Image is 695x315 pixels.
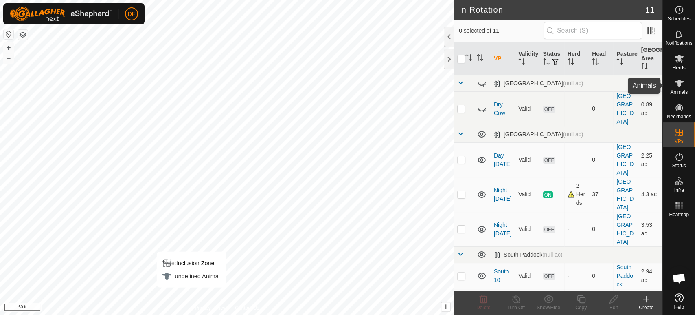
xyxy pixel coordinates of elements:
span: OFF [543,226,555,233]
div: Create [630,304,662,311]
div: Show/Hide [532,304,565,311]
button: i [441,302,450,311]
a: [GEOGRAPHIC_DATA] [616,213,634,245]
td: 0.89 ac [638,91,662,126]
span: VPs [674,139,683,144]
td: Valid [515,289,539,315]
a: Help [663,290,695,313]
td: 2.94 ac [638,263,662,289]
span: Herds [672,65,685,70]
th: VP [491,42,515,75]
a: South Paddock [616,290,633,314]
span: 11 [645,4,654,16]
a: Dry Cow [494,101,505,116]
div: Inclusion Zone [162,258,220,268]
span: Schedules [667,16,690,21]
td: Valid [515,263,539,289]
div: undefined Animal [162,271,220,281]
span: Help [674,305,684,310]
div: Copy [565,304,597,311]
th: Status [540,42,564,75]
a: [GEOGRAPHIC_DATA] [616,93,634,125]
p-sorticon: Activate to sort [641,64,648,71]
a: South 2 to barn [494,290,509,314]
td: 0 [589,91,613,126]
a: Contact Us [235,304,259,312]
p-sorticon: Activate to sort [518,60,525,66]
p-sorticon: Activate to sort [477,55,483,62]
a: Privacy Policy [195,304,225,312]
div: Open chat [667,266,691,291]
span: Infra [674,188,684,193]
th: Head [589,42,613,75]
td: 0 [589,263,613,289]
p-sorticon: Activate to sort [568,60,574,66]
a: South Paddock [616,264,633,288]
div: - [568,155,585,164]
div: Edit [597,304,630,311]
span: ON [543,191,553,198]
span: (null ac) [542,251,563,258]
button: Reset Map [4,29,13,39]
h2: In Rotation [459,5,645,15]
td: Valid [515,91,539,126]
td: 0 [589,289,613,315]
div: [GEOGRAPHIC_DATA] [494,131,583,138]
span: DF [128,10,136,18]
p-sorticon: Activate to sort [543,60,550,66]
p-sorticon: Activate to sort [465,55,472,62]
button: Map Layers [18,30,28,40]
div: South Paddock [494,251,563,258]
a: Night [DATE] [494,187,512,202]
span: Heatmap [669,212,689,217]
div: [GEOGRAPHIC_DATA] [494,80,583,87]
div: - [568,272,585,280]
span: OFF [543,273,555,280]
th: Validity [515,42,539,75]
td: Valid [515,212,539,246]
div: 2 Herds [568,182,585,207]
button: + [4,43,13,53]
span: Delete [476,305,491,311]
p-sorticon: Activate to sort [616,60,623,66]
td: 2.25 ac [638,142,662,177]
a: Night [DATE] [494,222,512,237]
td: 0 [589,142,613,177]
td: Valid [515,142,539,177]
div: Turn Off [500,304,532,311]
p-sorticon: Activate to sort [592,60,599,66]
td: 37 [589,177,613,212]
span: Animals [670,90,688,95]
td: 0 [589,212,613,246]
span: Notifications [666,41,692,46]
div: - [568,104,585,113]
span: OFF [543,106,555,113]
span: (null ac) [563,80,583,87]
span: 0 selected of 11 [459,27,544,35]
a: [GEOGRAPHIC_DATA] [616,178,634,211]
td: Valid [515,177,539,212]
td: 3.53 ac [638,212,662,246]
input: Search (S) [544,22,642,39]
img: Gallagher Logo [10,7,112,21]
span: (null ac) [563,131,583,138]
button: – [4,53,13,63]
div: - [568,225,585,233]
a: [GEOGRAPHIC_DATA] [616,144,634,176]
span: Neckbands [666,114,691,119]
a: South 10 [494,268,509,283]
span: Status [672,163,686,168]
td: 4.3 ac [638,177,662,212]
th: [GEOGRAPHIC_DATA] Area [638,42,662,75]
th: Herd [564,42,589,75]
a: Day [DATE] [494,152,512,167]
td: 2.35 ac [638,289,662,315]
span: OFF [543,157,555,164]
span: i [445,303,447,310]
th: Pasture [613,42,638,75]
